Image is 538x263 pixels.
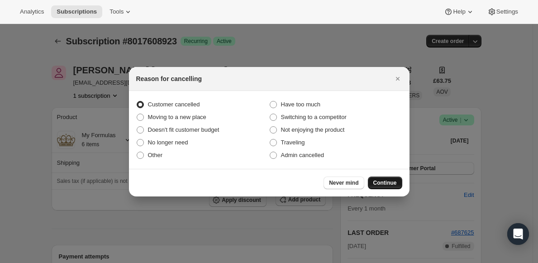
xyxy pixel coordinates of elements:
[507,223,529,245] div: Open Intercom Messenger
[148,114,206,120] span: Moving to a new place
[281,139,305,146] span: Traveling
[57,8,97,15] span: Subscriptions
[482,5,524,18] button: Settings
[391,72,404,85] button: Close
[324,177,364,189] button: Never mind
[104,5,138,18] button: Tools
[148,126,219,133] span: Doesn't fit customer budget
[148,139,188,146] span: No longer need
[20,8,44,15] span: Analytics
[148,101,200,108] span: Customer cancelled
[373,179,397,186] span: Continue
[329,179,358,186] span: Never mind
[438,5,480,18] button: Help
[14,5,49,18] button: Analytics
[281,126,345,133] span: Not enjoying the product
[148,152,163,158] span: Other
[281,101,320,108] span: Have too much
[281,114,347,120] span: Switching to a competitor
[51,5,102,18] button: Subscriptions
[368,177,402,189] button: Continue
[453,8,465,15] span: Help
[110,8,124,15] span: Tools
[281,152,324,158] span: Admin cancelled
[136,74,202,83] h2: Reason for cancelling
[496,8,518,15] span: Settings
